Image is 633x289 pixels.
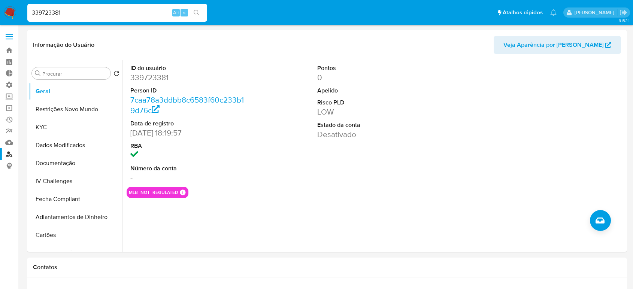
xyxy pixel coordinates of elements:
span: s [183,9,185,16]
a: Sair [620,9,627,16]
dt: Data de registro [130,119,248,128]
button: Documentação [29,154,122,172]
dd: LOW [317,107,434,117]
h1: Contatos [33,264,621,271]
a: Notificações [550,9,557,16]
button: Veja Aparência por [PERSON_NAME] [494,36,621,54]
dd: Desativado [317,129,434,140]
p: sabrina.lima@mercadopago.com.br [575,9,617,16]
input: Procurar [42,70,107,77]
dt: Apelido [317,86,434,95]
dt: Estado da conta [317,121,434,129]
button: search-icon [189,7,204,18]
button: Dados Modificados [29,136,122,154]
button: Fecha Compliant [29,190,122,208]
dd: 339723381 [130,72,248,83]
dt: RBA [130,142,248,150]
dt: ID do usuário [130,64,248,72]
input: Pesquise usuários ou casos... [27,8,207,18]
button: IV Challenges [29,172,122,190]
button: Adiantamentos de Dinheiro [29,208,122,226]
button: Geral [29,82,122,100]
button: Retornar ao pedido padrão [113,70,119,79]
button: Procurar [35,70,41,76]
dt: Número da conta [130,164,248,173]
dd: 0 [317,72,434,83]
button: Cartões [29,226,122,244]
span: Atalhos rápidos [503,9,543,16]
button: Contas Bancárias [29,244,122,262]
button: Restrições Novo Mundo [29,100,122,118]
dt: Pontos [317,64,434,72]
dd: [DATE] 18:19:57 [130,128,248,138]
dt: Risco PLD [317,98,434,107]
dt: Person ID [130,86,248,95]
button: mlb_not_regulated [129,191,178,194]
span: Veja Aparência por [PERSON_NAME] [503,36,603,54]
h1: Informação do Usuário [33,41,94,49]
dd: - [130,173,248,183]
button: KYC [29,118,122,136]
a: 7caa78a3ddbb8c6583f60c233b19d76c [130,94,244,116]
span: Alt [173,9,179,16]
